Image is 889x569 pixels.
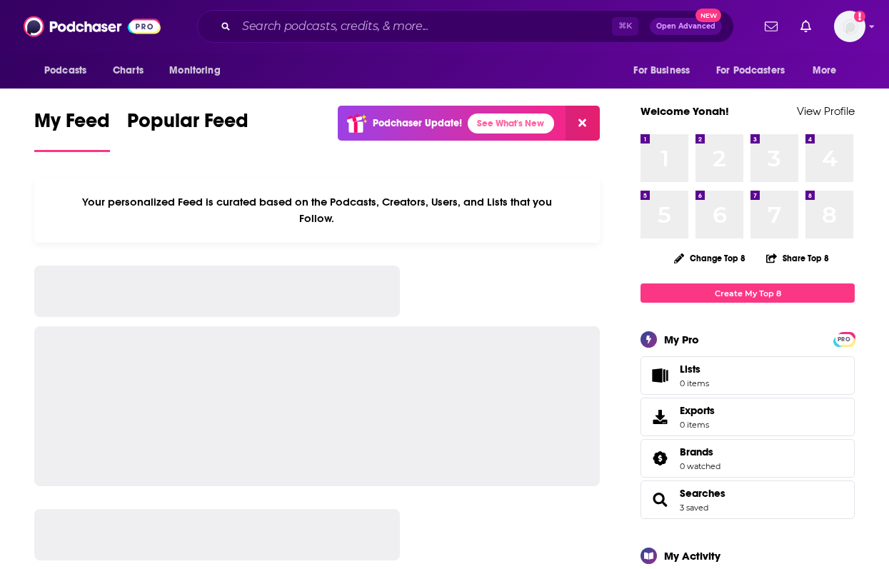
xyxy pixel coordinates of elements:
a: Create My Top 8 [641,283,855,303]
a: 3 saved [680,503,708,513]
span: Exports [646,407,674,427]
span: More [813,61,837,81]
a: See What's New [468,114,554,134]
a: Brands [680,445,720,458]
span: For Podcasters [716,61,785,81]
p: Podchaser Update! [373,117,462,129]
button: open menu [707,57,805,84]
a: Exports [641,398,855,436]
span: Open Advanced [656,23,715,30]
button: Show profile menu [834,11,865,42]
a: Lists [641,356,855,395]
button: open menu [623,57,708,84]
a: Brands [646,448,674,468]
input: Search podcasts, credits, & more... [236,15,612,38]
a: Show notifications dropdown [795,14,817,39]
a: Charts [104,57,152,84]
span: Lists [646,366,674,386]
a: View Profile [797,104,855,118]
span: Exports [680,404,715,417]
button: Open AdvancedNew [650,18,722,35]
span: Charts [113,61,144,81]
a: Welcome Yonah! [641,104,729,118]
span: Monitoring [169,61,220,81]
span: PRO [835,334,853,345]
span: 0 items [680,420,715,430]
a: 0 watched [680,461,720,471]
span: ⌘ K [612,17,638,36]
a: Popular Feed [127,109,248,152]
span: My Feed [34,109,110,141]
div: Your personalized Feed is curated based on the Podcasts, Creators, Users, and Lists that you Follow. [34,178,600,243]
span: Lists [680,363,700,376]
div: My Pro [664,333,699,346]
span: Brands [641,439,855,478]
button: Change Top 8 [666,249,754,267]
a: My Feed [34,109,110,152]
span: Searches [641,480,855,519]
span: Brands [680,445,713,458]
span: For Business [633,61,690,81]
button: open menu [34,57,105,84]
a: Searches [680,487,725,500]
span: New [695,9,721,22]
button: Share Top 8 [765,244,830,272]
a: PRO [835,333,853,344]
span: Lists [680,363,709,376]
span: 0 items [680,378,709,388]
span: Logged in as yonahlieberman [834,11,865,42]
button: open menu [159,57,238,84]
a: Searches [646,490,674,510]
span: Popular Feed [127,109,248,141]
a: Show notifications dropdown [759,14,783,39]
span: Podcasts [44,61,86,81]
div: Search podcasts, credits, & more... [197,10,734,43]
img: User Profile [834,11,865,42]
div: My Activity [664,549,720,563]
button: open menu [803,57,855,84]
img: Podchaser - Follow, Share and Rate Podcasts [24,13,161,40]
svg: Add a profile image [854,11,865,22]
